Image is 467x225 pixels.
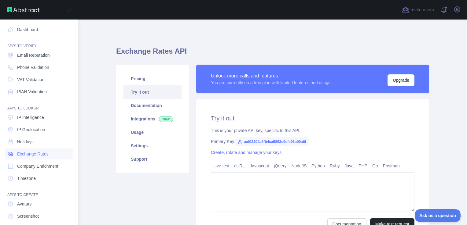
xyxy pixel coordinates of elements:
span: Invite users [410,6,434,13]
div: You are currently on a free plan with limited features and usage [211,80,331,86]
a: VAT Validation [5,74,73,85]
button: Upgrade [388,74,414,86]
a: Postman [381,161,402,171]
button: Invite users [401,5,435,15]
div: Primary Key: [211,138,414,145]
a: Pricing [123,72,182,85]
span: Avatars [17,201,31,207]
a: Try it out [123,85,182,99]
span: New [159,116,173,122]
a: Documentation [123,99,182,112]
a: Settings [123,139,182,152]
a: Usage [123,126,182,139]
a: Company Enrichment [5,161,73,172]
span: Timezone [17,175,36,181]
span: IP Intelligence [17,114,44,120]
a: Avatars [5,198,73,209]
a: Create, rotate and manage your keys [211,150,281,155]
a: IP Geolocation [5,124,73,135]
a: PHP [356,161,370,171]
a: IP Intelligence [5,112,73,123]
span: Email Reputation [17,52,50,58]
span: VAT Validation [17,77,44,83]
a: Integrations New [123,112,182,126]
a: Phone Validation [5,62,73,73]
div: API'S TO LOOKUP [5,98,73,111]
a: cURL [232,161,247,171]
a: Holidays [5,136,73,147]
a: Timezone [5,173,73,184]
div: API'S TO CREATE [5,185,73,197]
h2: Try it out [211,114,414,123]
span: Screenshot [17,213,39,219]
a: Java [342,161,356,171]
span: Phone Validation [17,64,49,70]
a: jQuery [271,161,289,171]
span: Holidays [17,139,34,145]
img: Abstract API [7,7,40,12]
div: Unlock more calls and features [211,72,331,80]
a: Ruby [327,161,342,171]
a: Email Reputation [5,50,73,61]
a: Exchange Rates [5,148,73,159]
a: Go [370,161,381,171]
iframe: Toggle Customer Support [415,209,461,222]
div: This is your private API key, specific to this API. [211,127,414,134]
span: aaf93404a8fb4ca5853c9efc91a09a6f [235,137,309,146]
a: Javascript [247,161,271,171]
a: IBAN Validation [5,86,73,97]
span: Exchange Rates [17,151,49,157]
span: IP Geolocation [17,127,45,133]
a: Python [309,161,327,171]
span: Company Enrichment [17,163,58,169]
a: Screenshot [5,211,73,222]
a: Dashboard [5,24,73,35]
a: NodeJS [289,161,309,171]
span: IBAN Validation [17,89,47,95]
h1: Exchange Rates API [116,46,429,61]
div: API'S TO VERIFY [5,36,73,48]
a: Live test [211,161,232,171]
a: Support [123,152,182,166]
